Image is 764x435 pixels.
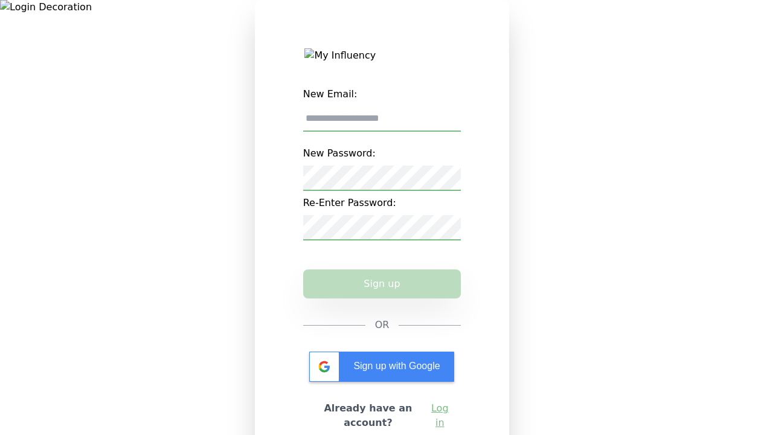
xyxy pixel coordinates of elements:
[303,269,461,298] button: Sign up
[428,401,451,430] a: Log in
[313,401,424,430] h2: Already have an account?
[304,48,459,63] img: My Influency
[303,141,461,166] label: New Password:
[375,318,390,332] span: OR
[309,352,454,382] div: Sign up with Google
[303,191,461,215] label: Re-Enter Password:
[303,82,461,106] label: New Email:
[353,361,440,371] span: Sign up with Google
